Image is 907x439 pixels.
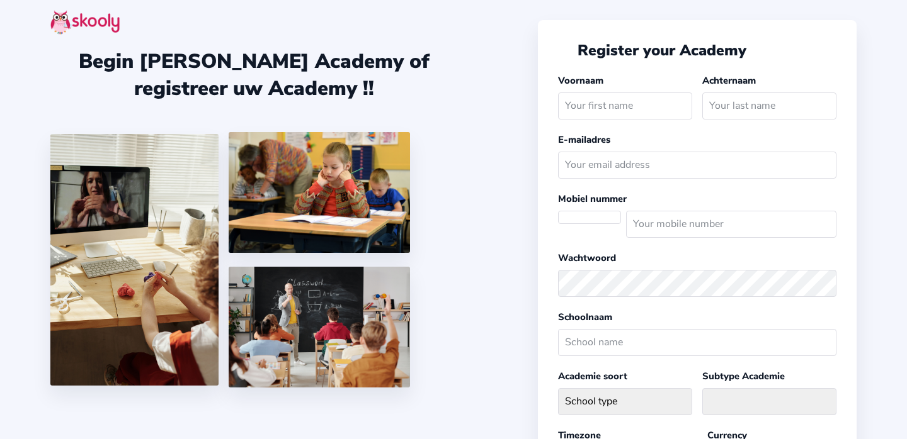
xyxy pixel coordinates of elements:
button: arrow back outline [558,43,572,57]
label: Achternaam [702,74,756,87]
div: Begin [PERSON_NAME] Academy of registreer uw Academy !! [50,48,457,102]
img: 1.jpg [50,134,219,386]
label: Voornaam [558,74,603,87]
input: School name [558,329,836,356]
button: eye outlineeye off outline [818,277,836,290]
input: Your first name [558,92,692,119]
label: Academie soort [558,370,627,382]
img: 5.png [229,267,410,387]
input: Your mobile number [626,211,836,238]
input: Your last name [702,92,836,119]
ion-icon: eye outline [818,277,831,290]
label: Mobiel nummer [558,192,627,205]
input: Your email address [558,152,836,179]
label: E-mailadres [558,133,610,146]
span: Register your Academy [578,40,746,60]
label: Wachtwoord [558,252,616,264]
img: 4.png [229,132,410,253]
label: Subtype Academie [702,370,785,382]
img: skooly-logo.png [50,10,120,35]
label: Schoolnaam [558,311,612,323]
